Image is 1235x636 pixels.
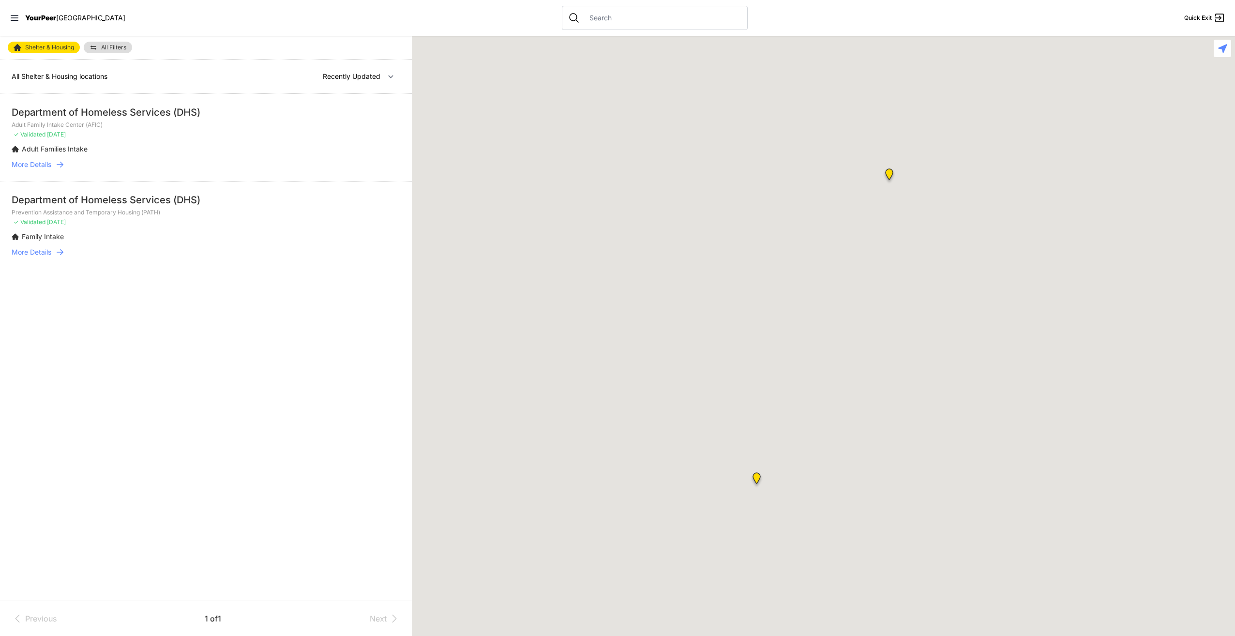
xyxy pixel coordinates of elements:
[14,131,45,138] span: ✓ Validated
[1184,14,1212,22] span: Quick Exit
[25,14,56,22] span: YourPeer
[47,218,66,226] span: [DATE]
[12,247,51,257] span: More Details
[14,218,45,226] span: ✓ Validated
[84,42,132,53] a: All Filters
[370,613,387,624] span: Next
[25,45,74,50] span: Shelter & Housing
[25,613,57,624] span: Previous
[12,121,400,129] p: Adult Family Intake Center (AFIC)
[751,472,763,488] div: Adult Family Intake Center (AFIC)
[12,209,400,216] p: Prevention Assistance and Temporary Housing (PATH)
[12,247,400,257] a: More Details
[12,72,107,80] span: All Shelter & Housing locations
[12,160,400,169] a: More Details
[12,106,400,119] div: Department of Homeless Services (DHS)
[22,145,88,153] span: Adult Families Intake
[101,45,126,50] span: All Filters
[25,15,125,21] a: YourPeer[GEOGRAPHIC_DATA]
[47,131,66,138] span: [DATE]
[210,614,218,623] span: of
[218,614,221,623] span: 1
[1184,12,1225,24] a: Quick Exit
[205,614,210,623] span: 1
[56,14,125,22] span: [GEOGRAPHIC_DATA]
[883,168,895,184] div: Prevention Assistance and Temporary Housing (PATH)
[8,42,80,53] a: Shelter & Housing
[584,13,741,23] input: Search
[12,193,400,207] div: Department of Homeless Services (DHS)
[12,160,51,169] span: More Details
[22,232,64,241] span: Family Intake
